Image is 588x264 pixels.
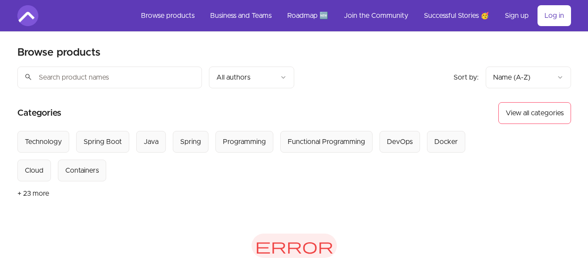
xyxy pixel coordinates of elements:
[134,5,202,26] a: Browse products
[288,137,365,147] div: Functional Programming
[280,5,335,26] a: Roadmap 🆕
[24,71,32,83] span: search
[25,137,62,147] div: Technology
[17,102,61,124] h2: Categories
[387,137,413,147] div: DevOps
[203,5,279,26] a: Business and Teams
[486,67,571,88] button: Product sort options
[498,102,571,124] button: View all categories
[84,137,122,147] div: Spring Boot
[17,181,49,206] button: + 23 more
[209,67,294,88] button: Filter by author
[65,165,99,176] div: Containers
[434,137,458,147] div: Docker
[538,5,571,26] a: Log in
[134,5,571,26] nav: Main
[337,5,415,26] a: Join the Community
[417,5,496,26] a: Successful Stories 🥳
[144,137,158,147] div: Java
[498,5,536,26] a: Sign up
[454,74,479,81] span: Sort by:
[17,67,202,88] input: Search product names
[252,234,337,258] span: error
[25,165,44,176] div: Cloud
[17,5,38,26] img: Amigoscode logo
[180,137,201,147] div: Spring
[223,137,266,147] div: Programming
[17,46,101,60] h2: Browse products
